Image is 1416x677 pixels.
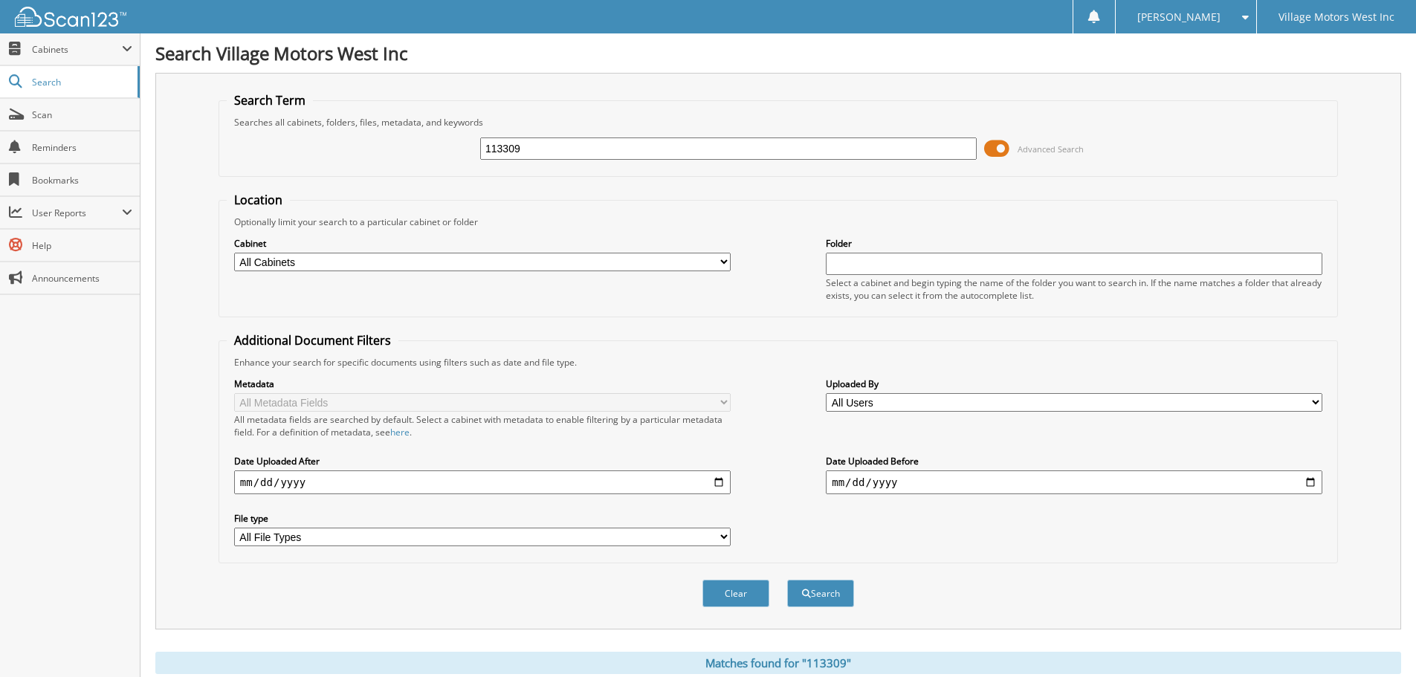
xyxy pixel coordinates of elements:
[234,237,731,250] label: Cabinet
[32,141,132,154] span: Reminders
[32,239,132,252] span: Help
[787,580,854,607] button: Search
[32,43,122,56] span: Cabinets
[227,356,1330,369] div: Enhance your search for specific documents using filters such as date and file type.
[32,108,132,121] span: Scan
[1137,13,1221,22] span: [PERSON_NAME]
[227,216,1330,228] div: Optionally limit your search to a particular cabinet or folder
[826,237,1322,250] label: Folder
[32,272,132,285] span: Announcements
[234,413,731,438] div: All metadata fields are searched by default. Select a cabinet with metadata to enable filtering b...
[1278,13,1394,22] span: Village Motors West Inc
[155,652,1401,674] div: Matches found for "113309"
[826,276,1322,302] div: Select a cabinet and begin typing the name of the folder you want to search in. If the name match...
[32,76,130,88] span: Search
[234,455,731,467] label: Date Uploaded After
[234,512,731,525] label: File type
[227,192,290,208] legend: Location
[234,378,731,390] label: Metadata
[390,426,410,438] a: here
[227,92,313,108] legend: Search Term
[234,470,731,494] input: start
[826,378,1322,390] label: Uploaded By
[32,207,122,219] span: User Reports
[1018,143,1084,155] span: Advanced Search
[15,7,126,27] img: scan123-logo-white.svg
[702,580,769,607] button: Clear
[227,116,1330,129] div: Searches all cabinets, folders, files, metadata, and keywords
[32,174,132,187] span: Bookmarks
[826,470,1322,494] input: end
[826,455,1322,467] label: Date Uploaded Before
[155,41,1401,65] h1: Search Village Motors West Inc
[227,332,398,349] legend: Additional Document Filters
